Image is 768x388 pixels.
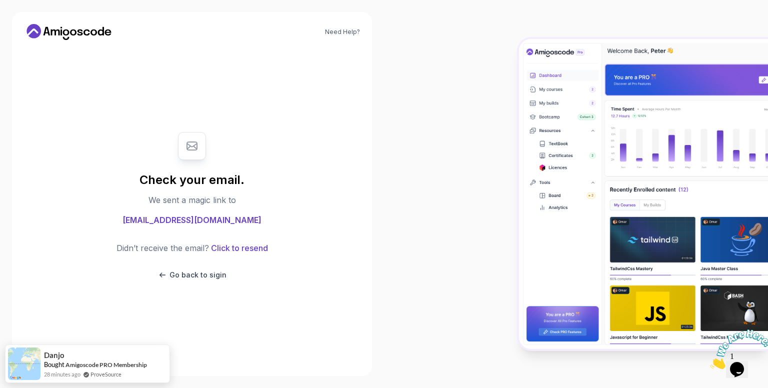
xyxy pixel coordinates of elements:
h1: Check your email. [139,172,244,188]
span: Bought [44,360,64,368]
button: Go back to sigin [157,270,226,280]
a: ProveSource [90,370,121,378]
button: Click to resend [209,242,268,254]
iframe: chat widget [706,325,768,373]
p: We sent a magic link to [148,194,236,206]
a: Need Help? [325,28,360,36]
span: 1 [4,4,8,12]
a: Home link [24,24,114,40]
img: Chat attention grabber [4,4,66,43]
a: Amigoscode PRO Membership [65,361,147,368]
p: Go back to sigin [169,270,226,280]
span: [EMAIL_ADDRESS][DOMAIN_NAME] [122,214,261,226]
img: Amigoscode Dashboard [519,39,768,349]
span: Danjo [44,351,64,359]
span: 28 minutes ago [44,370,80,378]
img: provesource social proof notification image [8,347,40,380]
p: Didn’t receive the email? [116,242,209,254]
